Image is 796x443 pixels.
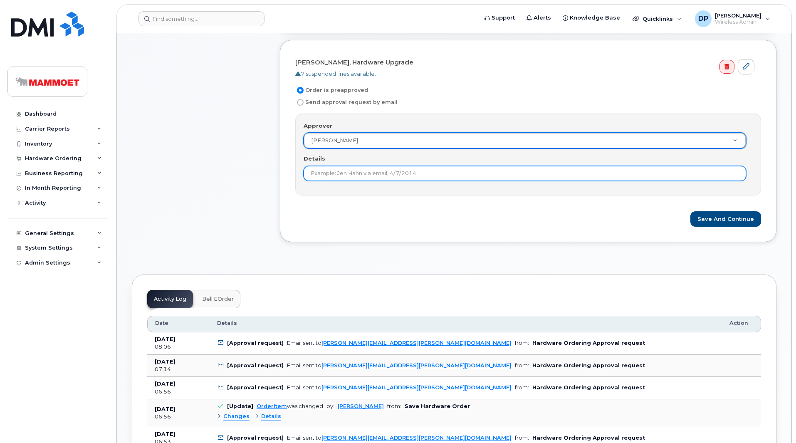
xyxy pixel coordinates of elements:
[326,403,334,409] span: by:
[223,413,250,421] span: Changes
[227,362,284,369] b: [Approval request]
[715,19,761,25] span: Wireless Admin
[492,14,515,22] span: Support
[387,403,401,409] span: from:
[155,413,202,421] div: 06:56
[155,381,176,387] b: [DATE]
[534,14,551,22] span: Alerts
[227,435,284,441] b: [Approval request]
[155,359,176,365] b: [DATE]
[321,362,512,369] a: [PERSON_NAME][EMAIL_ADDRESS][PERSON_NAME][DOMAIN_NAME]
[321,384,512,391] a: [PERSON_NAME][EMAIL_ADDRESS][PERSON_NAME][DOMAIN_NAME]
[722,316,761,332] th: Action
[257,403,323,409] div: was changed
[287,435,512,441] div: Email sent to
[287,340,512,346] div: Email sent to
[217,319,237,327] span: Details
[295,70,754,78] div: 7 suspended lines available.
[155,343,202,351] div: 08:06
[202,296,234,302] span: Bell eOrder
[715,12,761,19] span: [PERSON_NAME]
[321,340,512,346] a: [PERSON_NAME][EMAIL_ADDRESS][PERSON_NAME][DOMAIN_NAME]
[155,388,202,396] div: 06:56
[304,133,746,148] a: [PERSON_NAME]
[532,340,645,346] b: Hardware Ordering Approval request
[515,435,529,441] span: from:
[155,319,168,327] span: Date
[515,362,529,369] span: from:
[227,403,253,409] b: [Update]
[297,99,304,106] input: Send approval request by email
[479,10,521,26] a: Support
[532,435,645,441] b: Hardware Ordering Approval request
[138,11,265,26] input: Find something...
[261,413,281,421] span: Details
[690,211,761,227] button: Save and Continue
[321,435,512,441] a: [PERSON_NAME][EMAIL_ADDRESS][PERSON_NAME][DOMAIN_NAME]
[689,10,776,27] div: David Paetkau
[405,403,470,409] b: Save Hardware Order
[698,14,708,24] span: DP
[287,362,512,369] div: Email sent to
[155,366,202,373] div: 07:14
[295,97,398,107] label: Send approval request by email
[515,340,529,346] span: from:
[295,59,754,66] h4: [PERSON_NAME], Hardware Upgrade
[227,340,284,346] b: [Approval request]
[155,431,176,437] b: [DATE]
[287,384,512,391] div: Email sent to
[227,384,284,391] b: [Approval request]
[515,384,529,391] span: from:
[643,15,673,22] span: Quicklinks
[338,403,384,409] a: [PERSON_NAME]
[570,14,620,22] span: Knowledge Base
[304,155,325,163] label: Details
[257,403,287,409] a: OrderItem
[304,166,746,181] input: Example: Jen Hahn via email, 4/7/2014
[557,10,626,26] a: Knowledge Base
[532,384,645,391] b: Hardware Ordering Approval request
[304,122,332,130] label: Approver
[155,406,176,412] b: [DATE]
[521,10,557,26] a: Alerts
[760,407,790,437] iframe: Messenger Launcher
[311,137,358,144] span: Neil Fletcher
[297,87,304,94] input: Order is preapproved
[627,10,687,27] div: Quicklinks
[532,362,645,369] b: Hardware Ordering Approval request
[295,85,368,95] label: Order is preapproved
[155,336,176,342] b: [DATE]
